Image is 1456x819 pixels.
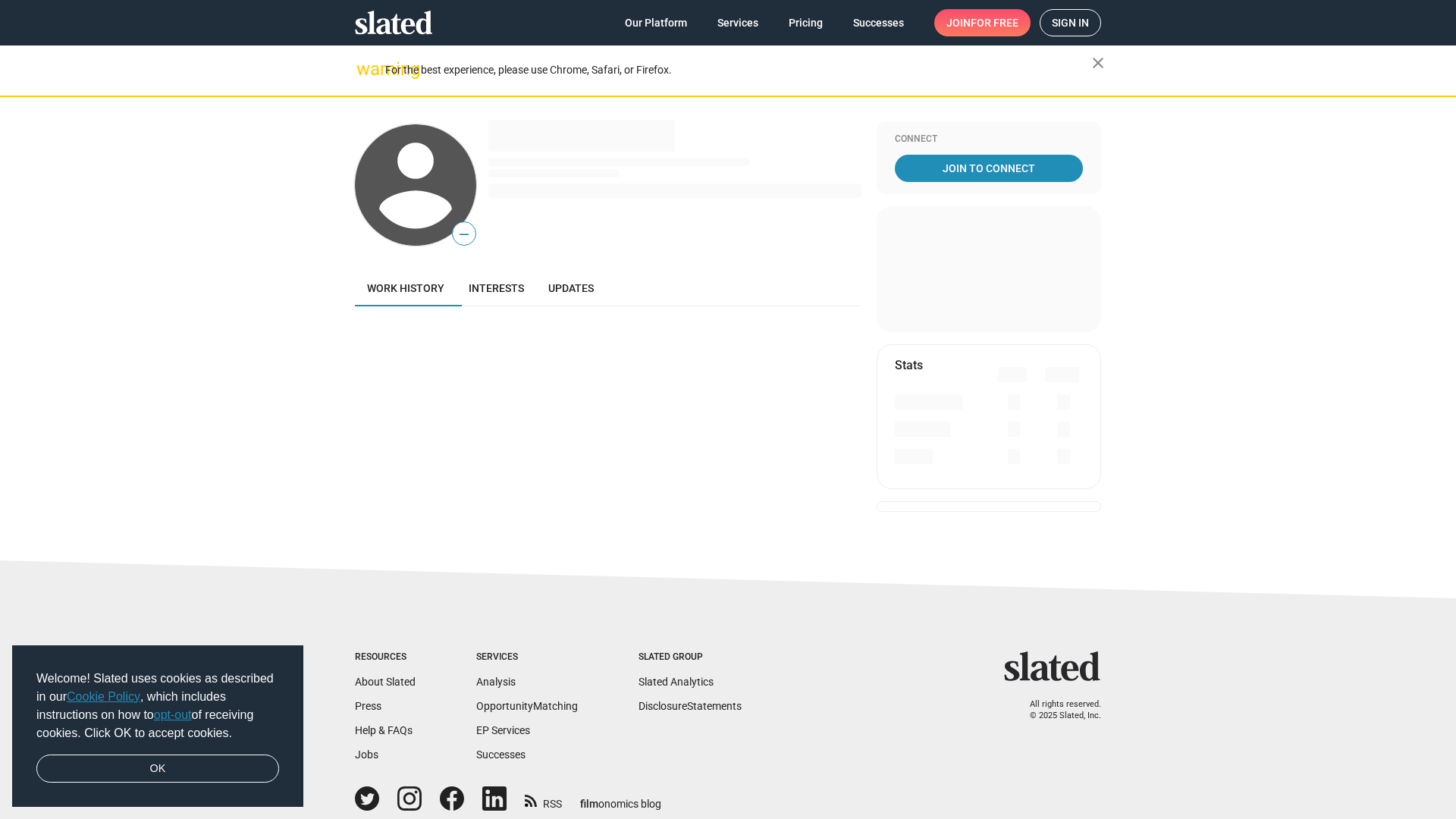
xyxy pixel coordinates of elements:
[476,651,578,664] div: Services
[895,357,923,373] mat-card-title: Stats
[476,724,530,736] a: EP Services
[639,676,714,688] a: Slated Analytics
[853,9,904,36] span: Successes
[12,645,303,808] div: cookieconsent
[476,748,526,761] a: Successes
[625,9,687,36] span: Our Platform
[946,9,1018,36] span: Join
[895,133,1083,146] div: Connect
[971,9,1018,36] span: for free
[841,9,916,36] a: Successes
[1089,54,1107,72] mat-icon: close
[67,690,140,703] a: Cookie Policy
[476,676,516,688] a: Analysis
[613,9,699,36] a: Our Platform
[789,9,823,36] span: Pricing
[469,282,524,294] span: Interests
[355,748,378,761] a: Jobs
[536,270,606,306] a: Updates
[639,651,742,664] div: Slated Group
[898,155,1080,182] span: Join To Connect
[1052,10,1089,36] span: Sign in
[525,788,562,811] a: RSS
[385,60,1092,80] div: For the best experience, please use Chrome, Safari, or Firefox.
[717,9,758,36] span: Services
[1014,699,1101,721] p: All rights reserved. © 2025 Slated, Inc.
[1040,9,1101,36] a: Sign in
[895,155,1083,182] a: Join To Connect
[154,708,192,721] a: opt-out
[36,670,279,742] span: Welcome! Slated uses cookies as described in our , which includes instructions on how to of recei...
[934,9,1031,36] a: Joinfor free
[355,676,416,688] a: About Slated
[355,700,381,712] a: Press
[476,700,578,712] a: OpportunityMatching
[639,700,742,712] a: DisclosureStatements
[355,651,416,664] div: Resources
[580,798,598,810] span: film
[367,282,444,294] span: Work history
[580,785,661,811] a: filmonomics blog
[355,270,457,306] a: Work history
[548,282,594,294] span: Updates
[705,9,770,36] a: Services
[36,755,279,783] a: dismiss cookie message
[356,60,375,78] mat-icon: warning
[777,9,835,36] a: Pricing
[453,224,475,244] span: —
[355,724,413,736] a: Help & FAQs
[457,270,536,306] a: Interests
